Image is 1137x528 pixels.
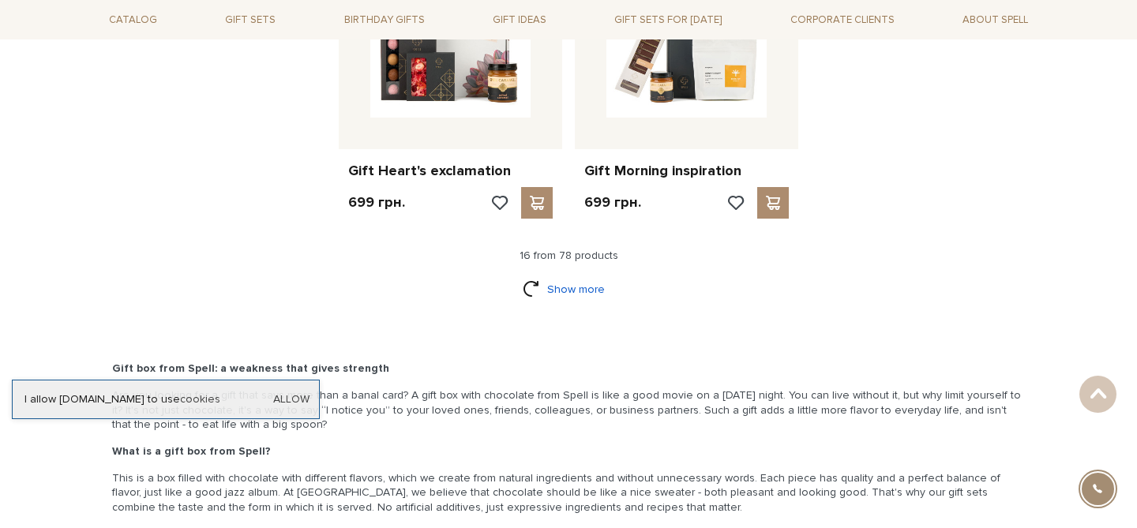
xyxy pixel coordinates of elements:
a: Allow [273,392,310,406]
b: What is a gift box from Spell? [112,444,271,458]
a: Corporate clients [784,6,901,33]
p: 699 грн. [584,193,641,212]
div: 16 from 78 products [96,249,1041,263]
a: Show more [523,275,615,303]
a: Gift Heart's exclamation [348,162,553,180]
a: About Spell [956,8,1034,32]
b: Gift box from Spell: a weakness that gives strength [112,361,389,375]
a: Birthday gifts [338,8,431,32]
a: Gift Morning inspiration [584,162,789,180]
p: 699 грн. [348,193,405,212]
a: Catalog [103,8,163,32]
div: I allow [DOMAIN_NAME] to use [13,392,319,406]
a: Gift ideas [486,8,553,32]
a: cookies [180,392,220,406]
a: Gift sets for [DATE] [608,6,728,33]
a: Gift sets [219,8,282,32]
p: Are you looking for a gift that says more than a banal card? A gift box with chocolate from Spell... [112,388,1025,432]
p: This is a box filled with chocolate with different flavors, which we create from natural ingredie... [112,471,1025,515]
